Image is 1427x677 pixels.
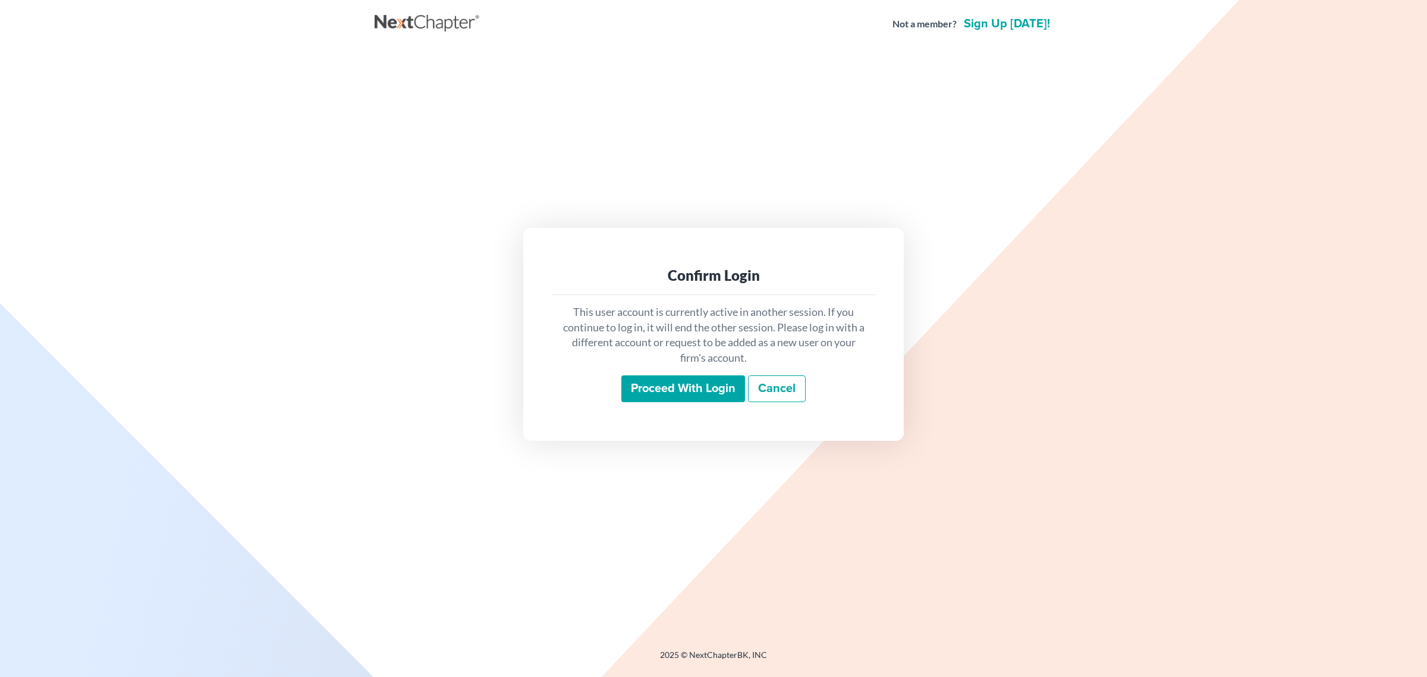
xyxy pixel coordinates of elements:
[892,17,957,31] strong: Not a member?
[961,18,1052,30] a: Sign up [DATE]!
[375,649,1052,670] div: 2025 © NextChapterBK, INC
[748,375,806,403] a: Cancel
[621,375,745,403] input: Proceed with login
[561,305,866,366] p: This user account is currently active in another session. If you continue to log in, it will end ...
[561,266,866,285] div: Confirm Login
